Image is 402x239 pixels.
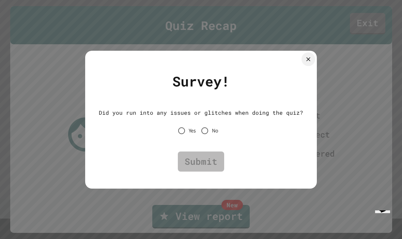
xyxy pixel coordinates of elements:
div: Did you run into any issues or glitches when doing the quiz? [99,109,303,117]
div: Survey! [99,71,303,92]
span: Yes [189,127,196,135]
iframe: chat widget [372,210,395,232]
a: Submit [178,152,224,172]
span: No [212,127,218,135]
